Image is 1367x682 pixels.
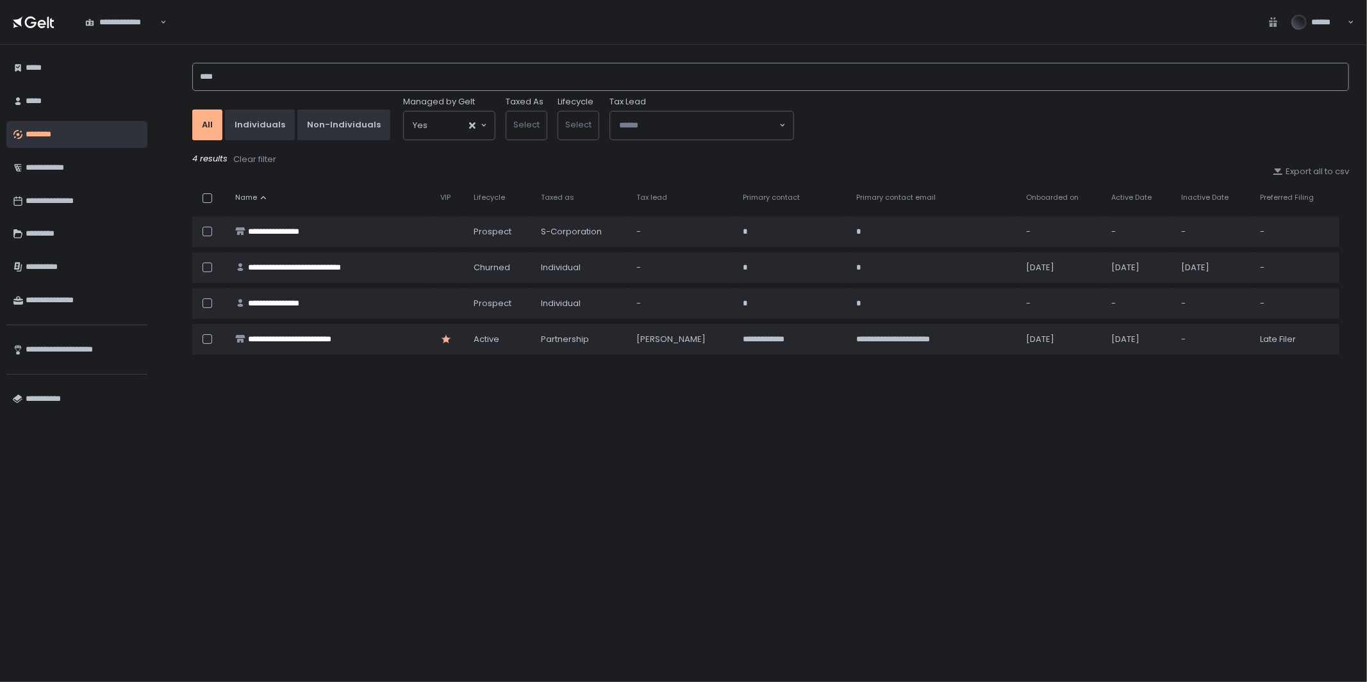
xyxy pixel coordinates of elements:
[158,16,159,29] input: Search for option
[235,193,257,202] span: Name
[1181,298,1245,309] div: -
[1260,193,1314,202] span: Preferred Filing
[558,96,593,108] label: Lifecycle
[1111,226,1166,238] div: -
[636,298,727,309] div: -
[541,334,621,345] div: Partnership
[297,110,390,140] button: Non-Individuals
[636,334,727,345] div: [PERSON_NAME]
[225,110,295,140] button: Individuals
[856,193,936,202] span: Primary contact email
[233,154,276,165] div: Clear filter
[404,111,495,140] div: Search for option
[636,193,667,202] span: Tax lead
[469,122,476,129] button: Clear Selected
[541,226,621,238] div: S-Corporation
[1181,193,1229,202] span: Inactive Date
[513,118,540,131] span: Select
[1260,262,1332,273] div: -
[1181,226,1245,238] div: -
[192,153,1349,166] div: 4 results
[636,262,727,273] div: -
[541,193,574,202] span: Taxed as
[427,119,468,132] input: Search for option
[235,119,285,131] div: Individuals
[609,96,646,108] span: Tax Lead
[1026,334,1096,345] div: [DATE]
[636,226,727,238] div: -
[1260,298,1332,309] div: -
[1026,298,1096,309] div: -
[307,119,381,131] div: Non-Individuals
[619,119,778,132] input: Search for option
[541,298,621,309] div: Individual
[1260,334,1332,345] div: Late Filer
[1026,262,1096,273] div: [DATE]
[77,8,167,35] div: Search for option
[1181,334,1245,345] div: -
[541,262,621,273] div: Individual
[1111,334,1166,345] div: [DATE]
[202,119,213,131] div: All
[474,226,512,238] span: prospect
[440,193,451,202] span: VIP
[474,298,512,309] span: prospect
[1111,262,1166,273] div: [DATE]
[1273,166,1349,177] button: Export all to csv
[474,262,511,273] span: churned
[413,119,427,132] span: Yes
[610,111,793,140] div: Search for option
[1111,298,1166,309] div: -
[474,334,500,345] span: active
[403,96,475,108] span: Managed by Gelt
[1026,226,1096,238] div: -
[1181,262,1245,273] div: [DATE]
[233,153,277,166] button: Clear filter
[192,110,222,140] button: All
[1026,193,1079,202] span: Onboarded on
[1111,193,1152,202] span: Active Date
[565,118,592,131] span: Select
[743,193,800,202] span: Primary contact
[506,96,543,108] label: Taxed As
[474,193,506,202] span: Lifecycle
[1260,226,1332,238] div: -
